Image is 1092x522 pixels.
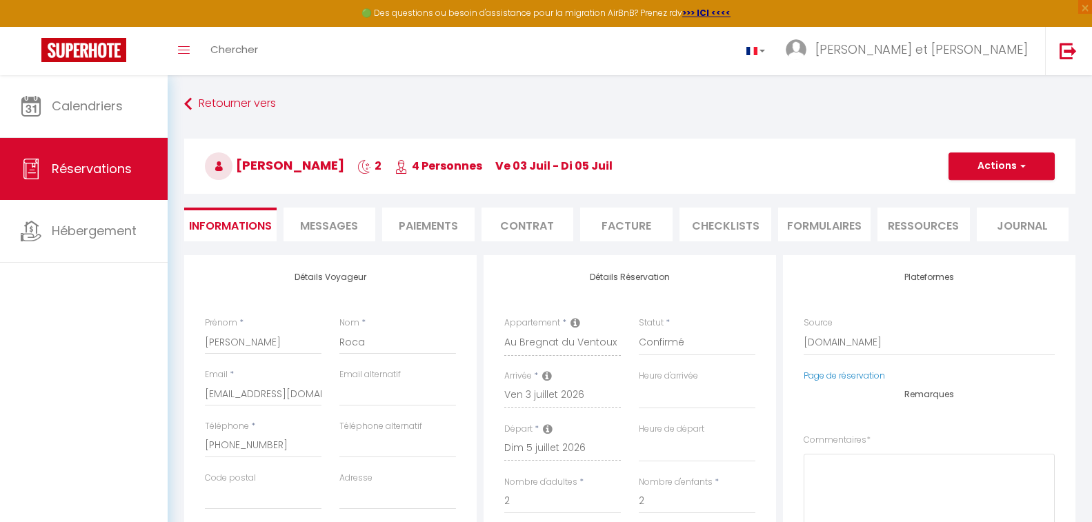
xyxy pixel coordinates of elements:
label: Source [804,317,833,330]
a: ... [PERSON_NAME] et [PERSON_NAME] [775,27,1045,75]
label: Nombre d'enfants [639,476,713,489]
img: logout [1060,42,1077,59]
img: Super Booking [41,38,126,62]
li: CHECKLISTS [679,208,772,241]
span: Calendriers [52,97,123,114]
li: Journal [977,208,1069,241]
label: Prénom [205,317,237,330]
label: Arrivée [504,370,532,383]
button: Actions [949,152,1055,180]
li: Contrat [482,208,574,241]
img: ... [786,39,806,60]
span: 4 Personnes [395,158,482,174]
label: Appartement [504,317,560,330]
a: Chercher [200,27,268,75]
span: Hébergement [52,222,137,239]
li: Facture [580,208,673,241]
span: Chercher [210,42,258,57]
label: Code postal [205,472,256,485]
a: Page de réservation [804,370,885,381]
span: Messages [300,218,358,234]
label: Commentaires [804,434,871,447]
a: >>> ICI <<<< [682,7,731,19]
li: FORMULAIRES [778,208,871,241]
label: Départ [504,423,533,436]
span: Réservations [52,160,132,177]
label: Téléphone alternatif [339,420,422,433]
label: Email alternatif [339,368,401,381]
h4: Détails Réservation [504,272,755,282]
h4: Remarques [804,390,1055,399]
li: Ressources [877,208,970,241]
label: Heure de départ [639,423,704,436]
span: [PERSON_NAME] et [PERSON_NAME] [815,41,1028,58]
h4: Plateformes [804,272,1055,282]
label: Téléphone [205,420,249,433]
span: 2 [357,158,381,174]
label: Nombre d'adultes [504,476,577,489]
a: Retourner vers [184,92,1075,117]
label: Heure d'arrivée [639,370,698,383]
label: Email [205,368,228,381]
span: ve 03 Juil - di 05 Juil [495,158,613,174]
li: Informations [184,208,277,241]
label: Nom [339,317,359,330]
label: Adresse [339,472,373,485]
label: Statut [639,317,664,330]
span: [PERSON_NAME] [205,157,344,174]
h4: Détails Voyageur [205,272,456,282]
li: Paiements [382,208,475,241]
